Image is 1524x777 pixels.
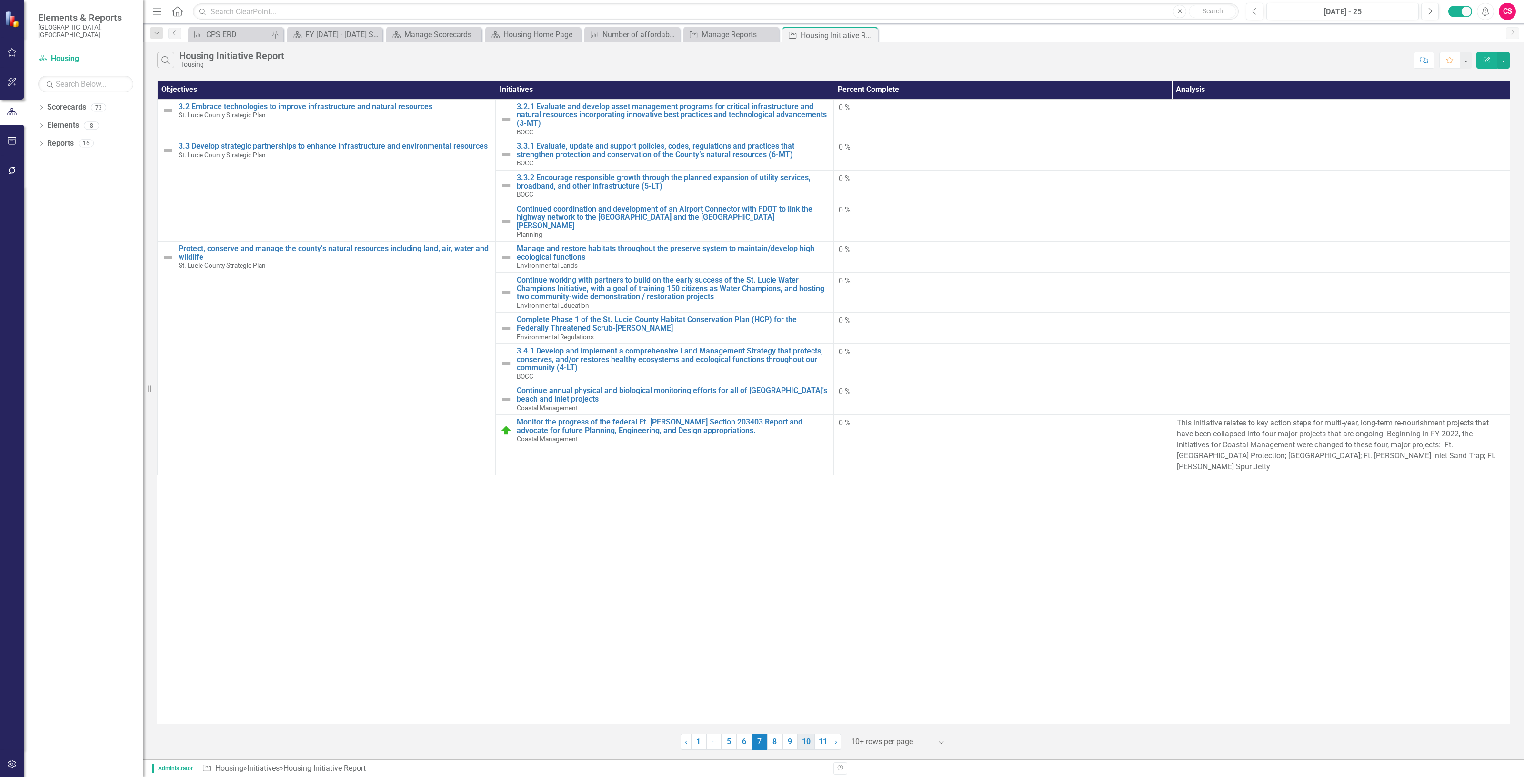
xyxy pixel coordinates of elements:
td: Double-Click to Edit [1172,139,1510,171]
a: Manage Reports [686,29,776,40]
a: 3.3 Develop strategic partnerships to enhance infrastructure and environmental resources [179,142,491,151]
td: Double-Click to Edit Right Click for Context Menu [158,139,496,242]
td: Double-Click to Edit Right Click for Context Menu [496,171,834,202]
img: Not Defined [501,216,512,227]
a: Reports [47,138,74,149]
img: Not Defined [501,287,512,298]
a: Protect, conserve and manage the county’s natural resources including land, air, water and wildlife [179,244,491,261]
span: BOCC [517,191,533,198]
div: Manage Scorecards [404,29,479,40]
a: 11 [814,734,831,750]
a: Manage and restore habitats throughout the preserve system to maintain/develop high ecological fu... [517,244,829,261]
a: 1 [691,734,706,750]
span: 7 [752,734,767,750]
span: Administrator [152,764,197,773]
div: 0 % [839,102,1167,113]
td: Double-Click to Edit [834,139,1172,171]
td: Double-Click to Edit [834,344,1172,383]
span: Environmental Regulations [517,333,594,341]
td: Double-Click to Edit [1172,383,1510,415]
div: CPS ERD [206,29,269,40]
td: Double-Click to Edit [1172,272,1510,312]
img: Not Defined [501,252,512,263]
td: Double-Click to Edit [834,383,1172,415]
td: Double-Click to Edit [1172,242,1510,273]
a: Continue working with partners to build on the early success of the St. Lucie Water Champions Ini... [517,276,829,301]
td: Double-Click to Edit [834,415,1172,475]
div: 0 % [839,315,1167,326]
a: Continue annual physical and biological monitoring efforts for all of [GEOGRAPHIC_DATA]'s beach a... [517,386,829,403]
div: Housing [179,61,284,68]
img: Not Defined [501,149,512,161]
td: Double-Click to Edit Right Click for Context Menu [496,383,834,415]
span: Coastal Management [517,435,578,443]
a: FY [DATE] - [DATE] Strategic Plan [290,29,380,40]
img: Not Defined [501,358,512,369]
img: Not Defined [501,180,512,192]
span: BOCC [517,373,533,380]
img: ClearPoint Strategy [5,10,21,27]
a: Initiatives [247,764,280,773]
td: Double-Click to Edit Right Click for Context Menu [158,242,496,475]
td: Double-Click to Edit Right Click for Context Menu [496,272,834,312]
td: Double-Click to Edit [834,272,1172,312]
div: 0 % [839,276,1167,287]
a: Continued coordination and development of an Airport Connector with FDOT to link the highway netw... [517,205,829,230]
button: [DATE] - 25 [1266,3,1419,20]
span: Coastal Management [517,404,578,412]
img: Not Defined [162,145,174,156]
a: 3.4.1 Develop and implement a comprehensive Land Management Strategy that protects, conserves, an... [517,347,829,372]
span: St. Lucie County Strategic Plan [179,111,266,119]
td: Double-Click to Edit [834,99,1172,139]
a: 5 [722,734,737,750]
span: St. Lucie County Strategic Plan [179,151,266,159]
span: Elements & Reports [38,12,133,23]
span: BOCC [517,159,533,167]
img: Not Defined [501,394,512,405]
input: Search ClearPoint... [193,3,1239,20]
div: 8 [84,121,99,130]
a: Scorecards [47,102,86,113]
span: Environmental Education [517,302,589,309]
td: Double-Click to Edit Right Click for Context Menu [496,344,834,383]
small: [GEOGRAPHIC_DATA], [GEOGRAPHIC_DATA] [38,23,133,39]
div: 0 % [839,173,1167,184]
a: 10 [798,734,814,750]
td: Double-Click to Edit [834,242,1172,273]
span: St. Lucie County Strategic Plan [179,262,266,269]
a: Number of affordable units preserved or added to housing inventory [587,29,677,40]
div: 0 % [839,418,1167,429]
a: 6 [737,734,752,750]
td: Double-Click to Edit [1172,202,1510,241]
div: 0 % [839,205,1167,216]
div: 73 [91,103,106,111]
a: 3.3.2 Encourage responsible growth through the planned expansion of utility services, broadband, ... [517,173,829,190]
span: ‹ [685,737,687,746]
div: 0 % [839,386,1167,397]
button: CS [1499,3,1516,20]
div: 0 % [839,347,1167,358]
div: Housing Initiative Report [179,50,284,61]
div: 16 [79,140,94,148]
td: Double-Click to Edit Right Click for Context Menu [496,313,834,344]
div: [DATE] - 25 [1270,6,1415,18]
img: Not Defined [162,252,174,263]
div: FY [DATE] - [DATE] Strategic Plan [305,29,380,40]
td: Double-Click to Edit Right Click for Context Menu [496,242,834,273]
div: Housing Initiative Report [801,30,875,41]
td: Double-Click to Edit [1172,313,1510,344]
button: Search [1189,5,1236,18]
img: Not Defined [501,323,512,334]
img: Not Defined [501,113,512,125]
div: Number of affordable units preserved or added to housing inventory [602,29,677,40]
td: Double-Click to Edit [1172,171,1510,202]
a: 3.2 Embrace technologies to improve infrastructure and natural resources [179,102,491,111]
td: Double-Click to Edit Right Click for Context Menu [496,139,834,171]
td: Double-Click to Edit [834,202,1172,241]
td: Double-Click to Edit [1172,99,1510,139]
p: This initiative relates to key action steps for multi-year, long-term re-nourishment projects tha... [1177,418,1505,472]
a: Elements [47,120,79,131]
div: Housing Initiative Report [283,764,366,773]
td: Double-Click to Edit [1172,415,1510,475]
a: Manage Scorecards [389,29,479,40]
